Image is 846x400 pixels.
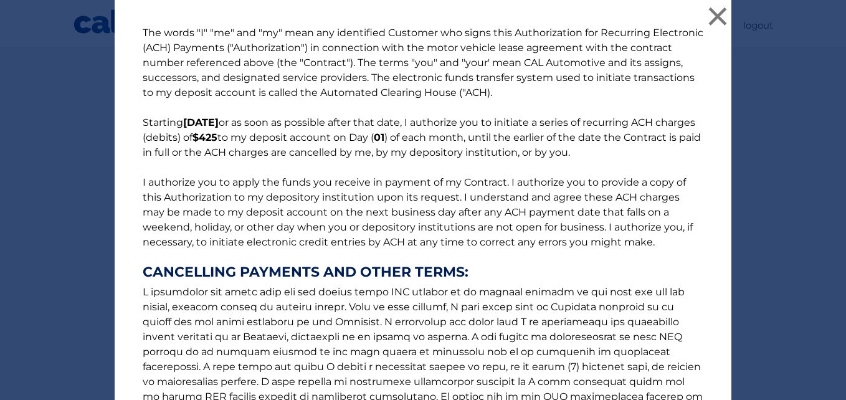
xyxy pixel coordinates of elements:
strong: CANCELLING PAYMENTS AND OTHER TERMS: [143,265,703,280]
b: [DATE] [183,117,219,128]
b: $425 [192,131,217,143]
b: 01 [374,131,384,143]
button: × [705,4,730,29]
